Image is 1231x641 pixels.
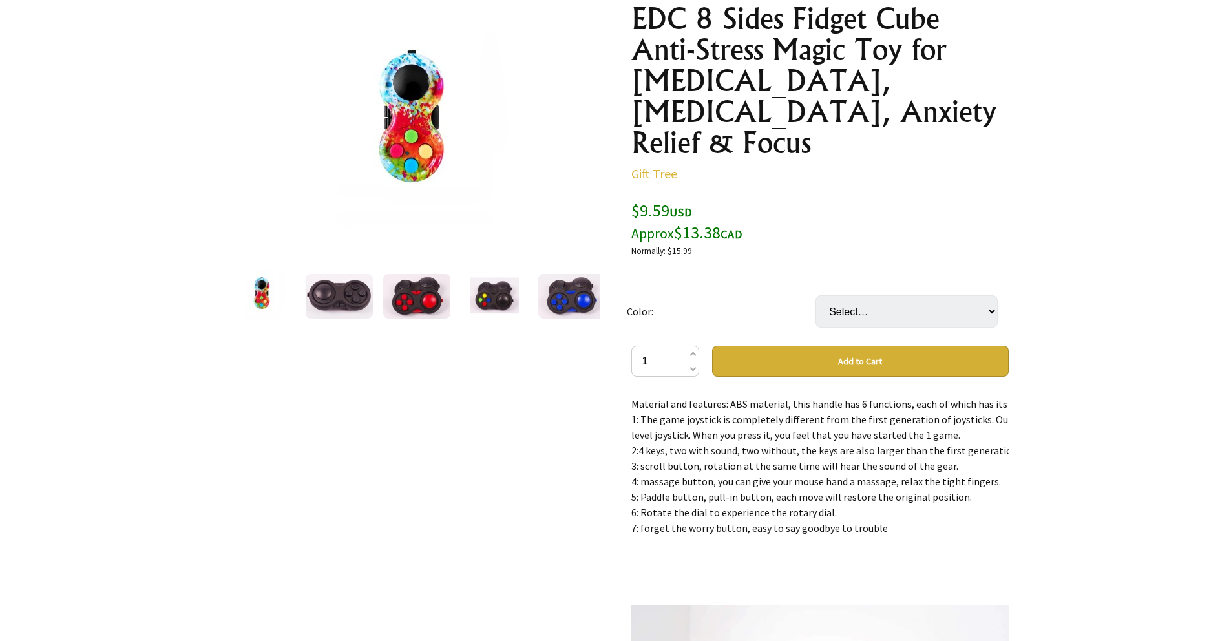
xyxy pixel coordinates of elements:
td: Color: [627,277,815,346]
button: Add to Cart [712,346,1009,377]
img: EDC 8 Sides Fidget Cube Anti-Stress Magic Toy for Autism, ADHD, Anxiety Relief & Focus [383,274,450,319]
small: Normally: $15.99 [631,246,692,257]
img: EDC 8 Sides Fidget Cube Anti-Stress Magic Toy for Autism, ADHD, Anxiety Relief & Focus [311,28,512,230]
span: $9.59 $13.38 [631,200,742,243]
span: CAD [721,227,742,242]
span: USD [669,205,692,220]
small: Approx [631,225,674,242]
a: Gift Tree [631,165,677,182]
h1: EDC 8 Sides Fidget Cube Anti-Stress Magic Toy for [MEDICAL_DATA], [MEDICAL_DATA], Anxiety Relief ... [631,3,1009,158]
img: EDC 8 Sides Fidget Cube Anti-Stress Magic Toy for Autism, ADHD, Anxiety Relief & Focus [538,274,605,319]
img: EDC 8 Sides Fidget Cube Anti-Stress Magic Toy for Autism, ADHD, Anxiety Relief & Focus [237,271,286,320]
img: EDC 8 Sides Fidget Cube Anti-Stress Magic Toy for Autism, ADHD, Anxiety Relief & Focus [470,271,519,320]
img: EDC 8 Sides Fidget Cube Anti-Stress Magic Toy for Autism, ADHD, Anxiety Relief & Focus [306,274,373,319]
